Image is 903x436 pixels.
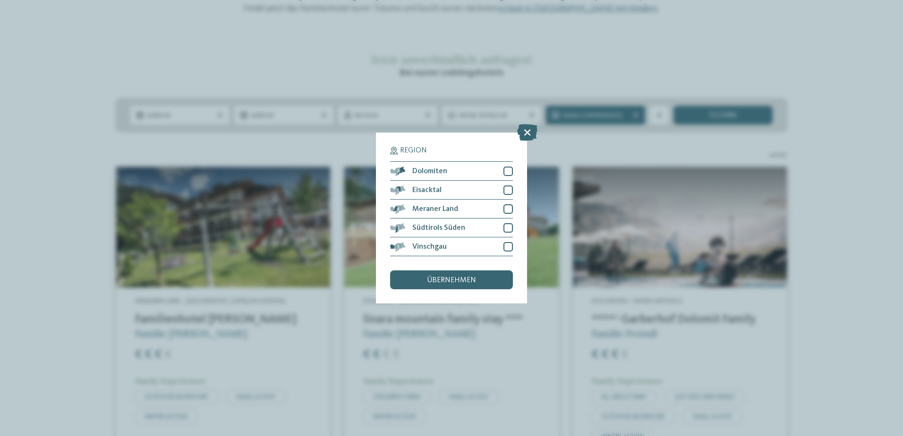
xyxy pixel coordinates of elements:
[412,168,447,175] span: Dolomiten
[412,224,465,232] span: Südtirols Süden
[427,277,476,284] span: übernehmen
[400,147,427,154] span: Region
[412,205,458,213] span: Meraner Land
[412,186,442,194] span: Eisacktal
[412,243,447,251] span: Vinschgau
